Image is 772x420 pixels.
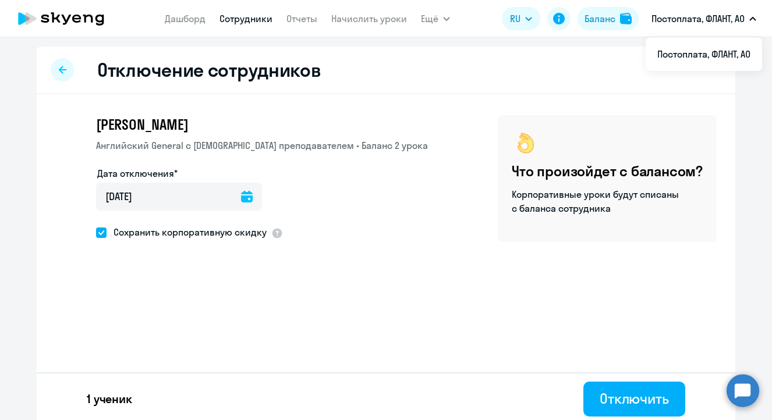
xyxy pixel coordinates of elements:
[97,58,321,81] h2: Отключение сотрудников
[96,183,262,211] input: дд.мм.гггг
[219,13,272,24] a: Сотрудники
[620,13,632,24] img: balance
[512,129,540,157] img: ok
[512,187,681,215] p: Корпоративные уроки будут списаны с баланса сотрудника
[165,13,206,24] a: Дашборд
[578,7,639,30] button: Балансbalance
[600,389,669,408] div: Отключить
[583,382,685,417] button: Отключить
[502,7,540,30] button: RU
[585,12,615,26] div: Баланс
[651,12,745,26] p: Постоплата, ФЛАНТ, АО
[87,391,132,407] p: 1 ученик
[97,166,178,180] label: Дата отключения*
[286,13,317,24] a: Отчеты
[107,225,267,239] span: Сохранить корпоративную скидку
[421,7,450,30] button: Ещё
[512,162,703,180] h4: Что произойдет с балансом?
[331,13,407,24] a: Начислить уроки
[96,115,188,134] span: [PERSON_NAME]
[646,37,762,71] ul: Ещё
[421,12,438,26] span: Ещё
[96,138,428,152] p: Английский General с [DEMOGRAPHIC_DATA] преподавателем • Баланс 2 урока
[646,5,762,33] button: Постоплата, ФЛАНТ, АО
[510,12,520,26] span: RU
